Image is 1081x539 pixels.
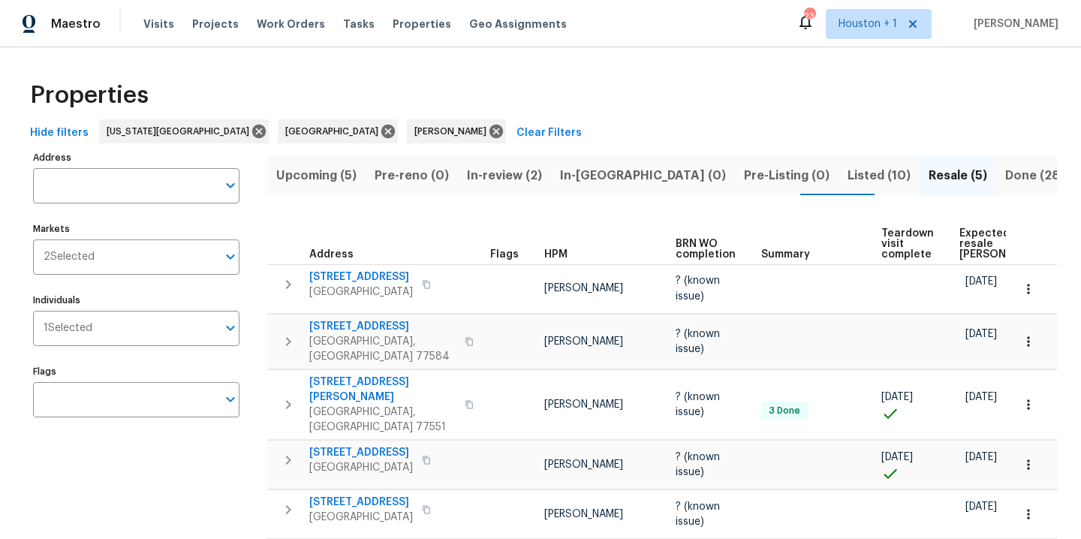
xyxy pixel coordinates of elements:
span: [PERSON_NAME] [544,459,623,470]
span: 3 Done [763,405,806,417]
span: [PERSON_NAME] [544,283,623,294]
span: [GEOGRAPHIC_DATA] [285,124,384,139]
span: [US_STATE][GEOGRAPHIC_DATA] [107,124,255,139]
span: [STREET_ADDRESS] [309,269,413,285]
span: Pre-reno (0) [375,165,449,186]
span: BRN WO completion [676,239,736,260]
span: Visits [143,17,174,32]
span: [PERSON_NAME] [544,336,623,347]
span: Maestro [51,17,101,32]
div: [US_STATE][GEOGRAPHIC_DATA] [99,119,269,143]
button: Clear Filters [510,119,588,147]
span: Geo Assignments [469,17,567,32]
span: [GEOGRAPHIC_DATA], [GEOGRAPHIC_DATA] 77584 [309,334,456,364]
span: Resale (5) [929,165,987,186]
span: Houston + 1 [839,17,897,32]
span: [PERSON_NAME] [414,124,492,139]
span: ? (known issue) [676,329,720,354]
span: ? (known issue) [676,392,720,417]
label: Address [33,153,239,162]
span: HPM [544,249,568,260]
span: [DATE] [881,452,913,462]
button: Open [220,246,241,267]
span: [DATE] [965,501,997,512]
button: Hide filters [24,119,95,147]
span: [DATE] [965,392,997,402]
span: Expected resale [PERSON_NAME] [959,228,1044,260]
button: Open [220,175,241,196]
span: [PERSON_NAME] [544,399,623,410]
span: [GEOGRAPHIC_DATA] [309,460,413,475]
span: 1 Selected [44,322,92,335]
span: Upcoming (5) [276,165,357,186]
label: Markets [33,224,239,233]
span: Tasks [343,19,375,29]
span: Work Orders [257,17,325,32]
span: [PERSON_NAME] [968,17,1058,32]
span: In-review (2) [467,165,542,186]
span: ? (known issue) [676,501,720,527]
span: Listed (10) [848,165,911,186]
span: [PERSON_NAME] [544,509,623,519]
label: Flags [33,367,239,376]
span: [DATE] [965,329,997,339]
span: [GEOGRAPHIC_DATA] [309,285,413,300]
span: [DATE] [965,452,997,462]
span: Projects [192,17,239,32]
span: Address [309,249,354,260]
span: ? (known issue) [676,452,720,477]
span: [STREET_ADDRESS] [309,495,413,510]
span: [GEOGRAPHIC_DATA] [309,510,413,525]
span: Summary [761,249,810,260]
span: Flags [490,249,519,260]
div: [PERSON_NAME] [407,119,506,143]
span: [STREET_ADDRESS][PERSON_NAME] [309,375,456,405]
div: 23 [804,9,815,24]
span: [STREET_ADDRESS] [309,319,456,334]
button: Open [220,389,241,410]
div: [GEOGRAPHIC_DATA] [278,119,398,143]
span: Teardown visit complete [881,228,934,260]
span: [STREET_ADDRESS] [309,445,413,460]
span: ? (known issue) [676,276,720,301]
span: 2 Selected [44,251,95,263]
span: Properties [30,88,149,103]
span: Pre-Listing (0) [744,165,830,186]
span: [DATE] [965,276,997,287]
span: [DATE] [881,392,913,402]
span: Clear Filters [516,124,582,143]
span: [GEOGRAPHIC_DATA], [GEOGRAPHIC_DATA] 77551 [309,405,456,435]
span: Hide filters [30,124,89,143]
span: Done (284) [1005,165,1073,186]
span: Properties [393,17,451,32]
button: Open [220,318,241,339]
span: In-[GEOGRAPHIC_DATA] (0) [560,165,726,186]
label: Individuals [33,296,239,305]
